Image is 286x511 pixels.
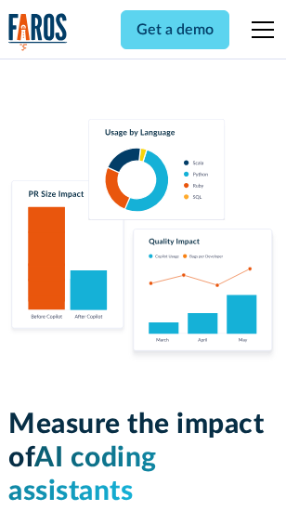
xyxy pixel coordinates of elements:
a: home [8,13,68,51]
h1: Measure the impact of [8,408,278,508]
a: Get a demo [121,10,229,49]
img: Logo of the analytics and reporting company Faros. [8,13,68,51]
div: menu [240,7,278,52]
span: AI coding assistants [8,444,157,505]
img: Charts tracking GitHub Copilot's usage and impact on velocity and quality [8,119,278,363]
